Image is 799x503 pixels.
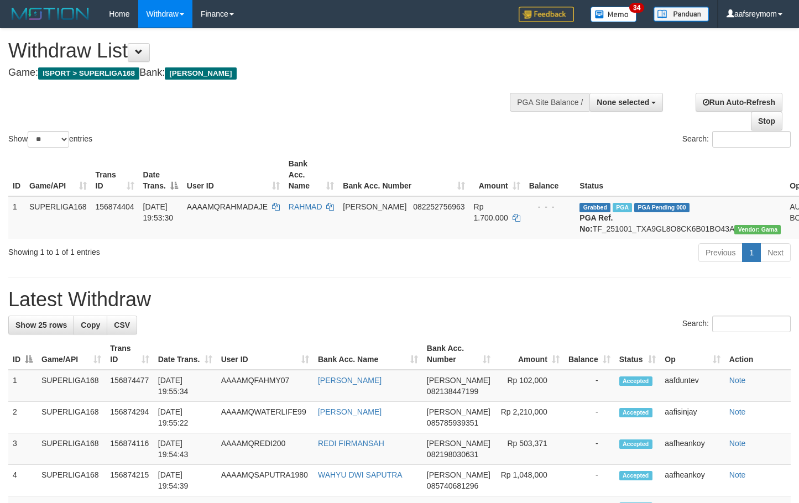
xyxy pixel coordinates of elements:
[8,154,25,196] th: ID
[495,338,564,370] th: Amount: activate to sort column ascending
[8,316,74,334] a: Show 25 rows
[106,402,154,433] td: 156874294
[37,370,106,402] td: SUPERLIGA168
[597,98,649,107] span: None selected
[634,203,690,212] span: PGA Pending
[564,433,615,465] td: -
[8,402,37,433] td: 2
[729,407,746,416] a: Note
[760,243,791,262] a: Next
[217,465,314,496] td: AAAAMQSAPUTRA1980
[8,40,521,62] h1: Withdraw List
[510,93,589,112] div: PGA Site Balance /
[564,338,615,370] th: Balance: activate to sort column ascending
[495,370,564,402] td: Rp 102,000
[564,465,615,496] td: -
[564,402,615,433] td: -
[106,465,154,496] td: 156874215
[318,439,384,448] a: REDI FIRMANSAH
[15,321,67,329] span: Show 25 rows
[318,376,382,385] a: [PERSON_NAME]
[729,470,746,479] a: Note
[682,316,791,332] label: Search:
[343,202,406,211] span: [PERSON_NAME]
[751,112,782,130] a: Stop
[8,289,791,311] h1: Latest Withdraw
[519,7,574,22] img: Feedback.jpg
[615,338,661,370] th: Status: activate to sort column ascending
[579,213,613,233] b: PGA Ref. No:
[91,154,139,196] th: Trans ID: activate to sort column ascending
[37,338,106,370] th: Game/API: activate to sort column ascending
[338,154,469,196] th: Bank Acc. Number: activate to sort column ascending
[529,201,571,212] div: - - -
[8,6,92,22] img: MOTION_logo.png
[427,376,490,385] span: [PERSON_NAME]
[37,402,106,433] td: SUPERLIGA168
[660,433,725,465] td: aafheankoy
[579,203,610,212] span: Grabbed
[106,338,154,370] th: Trans ID: activate to sort column ascending
[154,433,217,465] td: [DATE] 19:54:43
[619,439,652,449] span: Accepted
[742,243,761,262] a: 1
[154,402,217,433] td: [DATE] 19:55:22
[38,67,139,80] span: ISPORT > SUPERLIGA168
[564,370,615,402] td: -
[629,3,644,13] span: 34
[37,433,106,465] td: SUPERLIGA168
[182,154,284,196] th: User ID: activate to sort column ascending
[314,338,422,370] th: Bank Acc. Name: activate to sort column ascending
[589,93,663,112] button: None selected
[619,376,652,386] span: Accepted
[591,7,637,22] img: Button%20Memo.svg
[74,316,107,334] a: Copy
[413,202,464,211] span: Copy 082252756963 to clipboard
[469,154,525,196] th: Amount: activate to sort column ascending
[8,465,37,496] td: 4
[654,7,709,22] img: panduan.png
[139,154,182,196] th: Date Trans.: activate to sort column descending
[37,465,106,496] td: SUPERLIGA168
[729,376,746,385] a: Note
[217,402,314,433] td: AAAAMQWATERLIFE99
[8,67,521,78] h4: Game: Bank:
[25,154,91,196] th: Game/API: activate to sort column ascending
[474,202,508,222] span: Rp 1.700.000
[187,202,268,211] span: AAAAMQRAHMADAJE
[81,321,100,329] span: Copy
[106,370,154,402] td: 156874477
[495,402,564,433] td: Rp 2,210,000
[106,433,154,465] td: 156874116
[619,471,652,480] span: Accepted
[154,338,217,370] th: Date Trans.: activate to sort column ascending
[495,465,564,496] td: Rp 1,048,000
[525,154,576,196] th: Balance
[154,370,217,402] td: [DATE] 19:55:34
[427,387,478,396] span: Copy 082138447199 to clipboard
[284,154,338,196] th: Bank Acc. Name: activate to sort column ascending
[495,433,564,465] td: Rp 503,371
[698,243,743,262] a: Previous
[725,338,791,370] th: Action
[8,370,37,402] td: 1
[575,196,785,239] td: TF_251001_TXA9GL8O8CK6B01BO43A
[660,402,725,433] td: aafisinjay
[8,338,37,370] th: ID: activate to sort column descending
[660,370,725,402] td: aafduntev
[165,67,236,80] span: [PERSON_NAME]
[696,93,782,112] a: Run Auto-Refresh
[729,439,746,448] a: Note
[427,481,478,490] span: Copy 085740681296 to clipboard
[427,450,478,459] span: Copy 082198030631 to clipboard
[613,203,632,212] span: Marked by aafheankoy
[143,202,174,222] span: [DATE] 19:53:30
[154,465,217,496] td: [DATE] 19:54:39
[217,370,314,402] td: AAAAMQFAHMY07
[25,196,91,239] td: SUPERLIGA168
[289,202,322,211] a: RAHMAD
[107,316,137,334] a: CSV
[8,196,25,239] td: 1
[114,321,130,329] span: CSV
[619,408,652,417] span: Accepted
